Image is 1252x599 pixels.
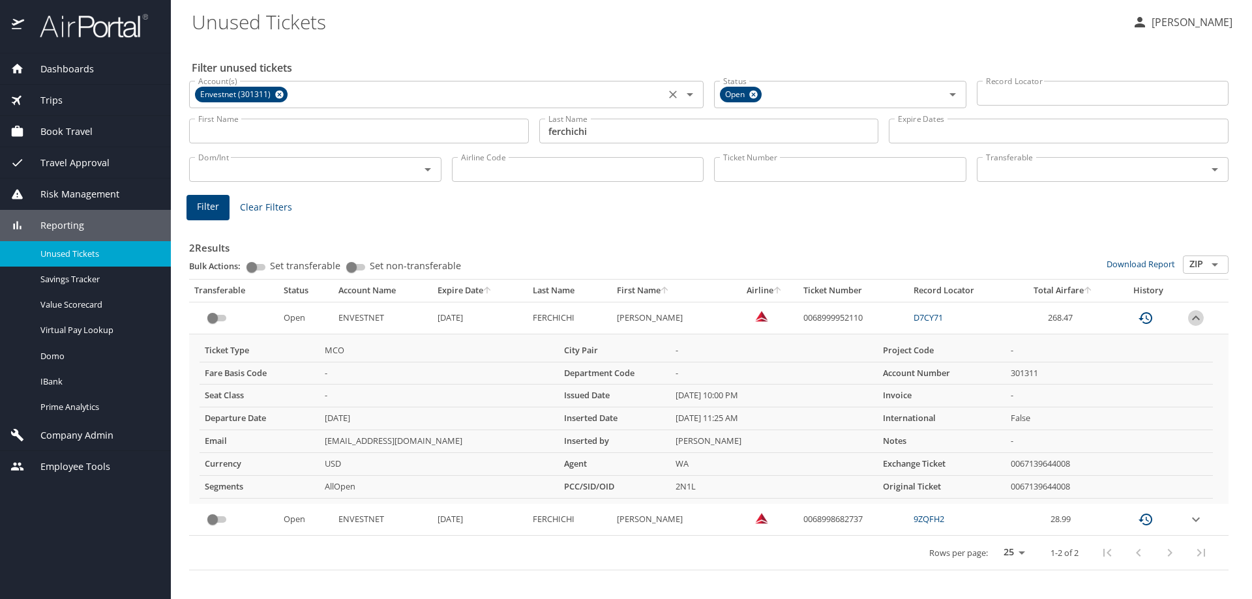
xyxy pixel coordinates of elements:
a: 9ZQFH2 [914,513,944,525]
span: Open [720,88,753,102]
td: 0068999952110 [798,302,908,334]
th: Notes [878,430,1006,453]
button: Clear Filters [235,196,297,220]
span: Travel Approval [24,156,110,170]
th: First Name [612,280,731,302]
span: Prime Analytics [40,401,155,413]
span: Virtual Pay Lookup [40,324,155,336]
h1: Unused Tickets [192,1,1122,42]
th: Invoice [878,385,1006,407]
th: History [1114,280,1182,302]
td: - [670,362,878,385]
button: sort [483,287,492,295]
th: Ticket Number [798,280,908,302]
button: sort [1084,287,1093,295]
span: Risk Management [24,187,119,201]
button: expand row [1188,310,1204,326]
span: IBank [40,375,155,388]
th: Ticket Type [200,340,320,362]
h2: Filter unused tickets [192,57,1231,78]
th: Segments [200,476,320,499]
th: Email [200,430,320,453]
th: Account Number [878,362,1006,385]
span: Reporting [24,218,84,233]
button: sort [661,287,670,295]
a: Download Report [1107,258,1175,270]
th: Last Name [528,280,612,302]
img: airportal-logo.png [25,13,148,38]
td: - [1006,430,1213,453]
th: Airline [731,280,799,302]
th: Fare Basis Code [200,362,320,385]
span: Set non-transferable [370,261,461,270]
th: Seat Class [200,385,320,407]
td: [PERSON_NAME] [612,302,731,334]
button: Open [419,160,437,179]
img: icon-airportal.png [12,13,25,38]
button: Open [1206,256,1224,274]
td: - [1006,340,1213,362]
button: sort [773,287,782,295]
span: Envestnet (301311) [195,88,278,102]
th: Expire Date [432,280,528,302]
a: D7CY71 [914,312,943,323]
span: Value Scorecard [40,299,155,311]
td: 0067139644008 [1006,453,1213,476]
th: Issued Date [559,385,670,407]
td: [PERSON_NAME] [670,430,878,453]
td: [EMAIL_ADDRESS][DOMAIN_NAME] [320,430,559,453]
td: WA [670,453,878,476]
td: - [320,362,559,385]
th: Total Airfare [1012,280,1114,302]
th: Account Name [333,280,432,302]
span: Savings Tracker [40,273,155,285]
td: FERCHICHI [528,504,612,536]
th: Original Ticket [878,476,1006,499]
td: MCO [320,340,559,362]
button: [PERSON_NAME] [1127,10,1238,34]
th: Project Code [878,340,1006,362]
th: International [878,407,1006,430]
td: AllOpen [320,476,559,499]
th: Agent [559,453,670,476]
th: Exchange Ticket [878,453,1006,476]
span: Book Travel [24,124,93,139]
button: Filter [186,195,230,220]
button: Open [681,85,699,104]
th: Record Locator [908,280,1012,302]
td: - [670,340,878,362]
td: ENVESTNET [333,504,432,536]
td: [DATE] [432,504,528,536]
img: Delta Airlines [755,512,768,525]
td: Open [278,302,333,334]
th: Inserted Date [559,407,670,430]
td: [DATE] 11:25 AM [670,407,878,430]
td: - [1006,385,1213,407]
th: Inserted by [559,430,670,453]
div: Open [720,87,762,102]
td: USD [320,453,559,476]
td: 0067139644008 [1006,476,1213,499]
p: Bulk Actions: [189,260,251,272]
span: Domo [40,350,155,362]
div: Envestnet (301311) [195,87,288,102]
img: Delta Airlines [755,310,768,323]
span: Clear Filters [240,199,292,216]
button: expand row [1188,512,1204,527]
th: Department Code [559,362,670,385]
th: Currency [200,453,320,476]
table: more info about unused tickets [200,340,1213,499]
span: Dashboards [24,62,94,76]
td: 0068998682737 [798,504,908,536]
h3: 2 Results [189,233,1229,256]
td: ENVESTNET [333,302,432,334]
td: FERCHICHI [528,302,612,334]
td: 28.99 [1012,504,1114,536]
span: Unused Tickets [40,248,155,260]
td: [DATE] 10:00 PM [670,385,878,407]
th: PCC/SID/OID [559,476,670,499]
div: Transferable [194,285,273,297]
td: 2N1L [670,476,878,499]
button: Open [1206,160,1224,179]
span: Filter [197,199,219,215]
